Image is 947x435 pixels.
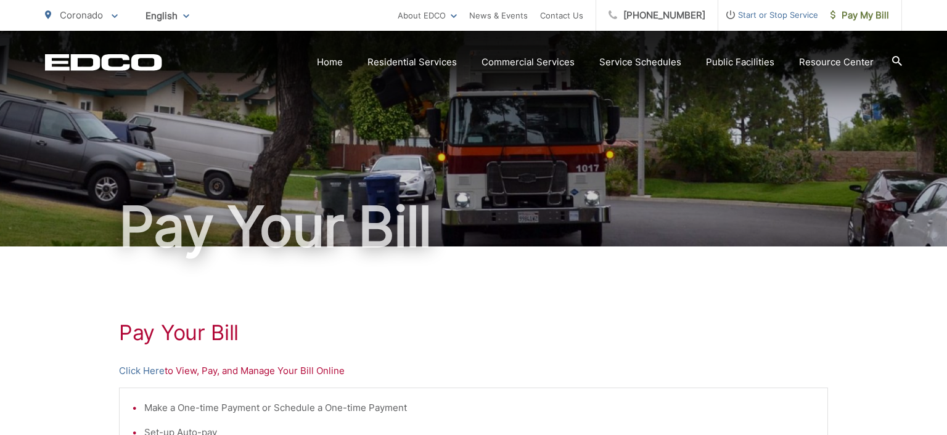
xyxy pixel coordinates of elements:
a: Home [317,55,343,70]
span: Coronado [60,9,103,21]
a: Public Facilities [706,55,774,70]
a: EDCD logo. Return to the homepage. [45,54,162,71]
span: Pay My Bill [830,8,889,23]
a: News & Events [469,8,528,23]
h1: Pay Your Bill [45,196,902,258]
a: Service Schedules [599,55,681,70]
a: Resource Center [799,55,874,70]
a: Contact Us [540,8,583,23]
a: Click Here [119,364,165,378]
span: English [136,5,199,26]
li: Make a One-time Payment or Schedule a One-time Payment [144,400,815,415]
a: About EDCO [398,8,457,23]
a: Residential Services [367,55,457,70]
h1: Pay Your Bill [119,320,828,345]
a: Commercial Services [482,55,575,70]
p: to View, Pay, and Manage Your Bill Online [119,364,828,378]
